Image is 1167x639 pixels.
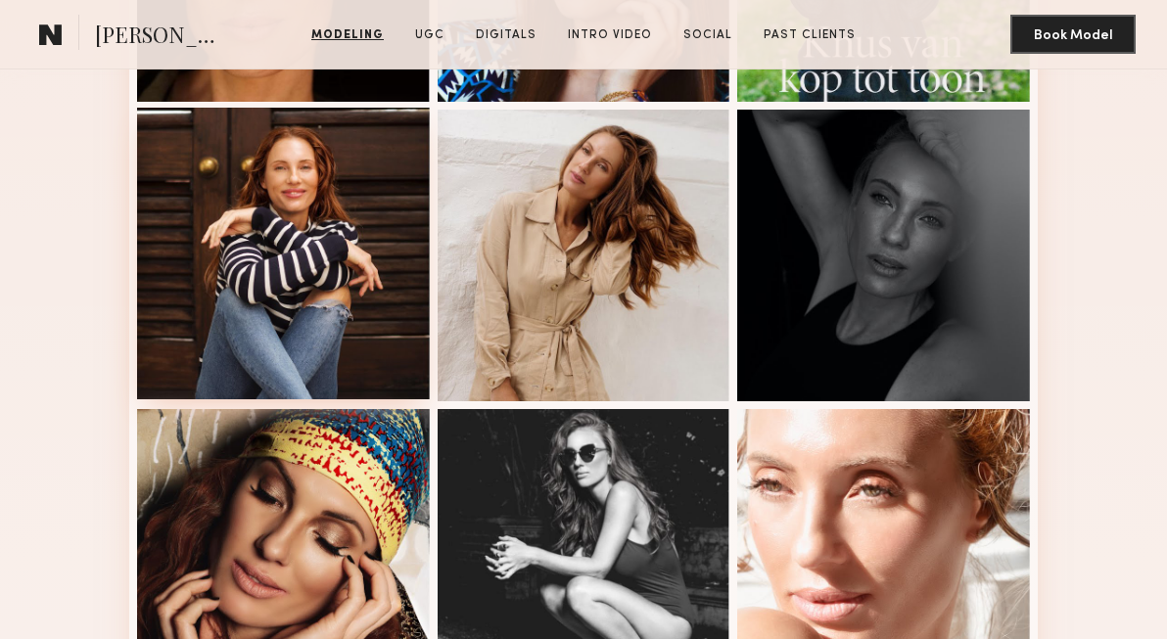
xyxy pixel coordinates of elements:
a: Book Model [1010,25,1136,42]
a: Past Clients [756,26,864,44]
a: Modeling [303,26,392,44]
span: [PERSON_NAME] [95,20,231,54]
a: Intro Video [560,26,660,44]
a: Digitals [468,26,544,44]
a: UGC [407,26,452,44]
button: Book Model [1010,15,1136,54]
a: Social [676,26,740,44]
